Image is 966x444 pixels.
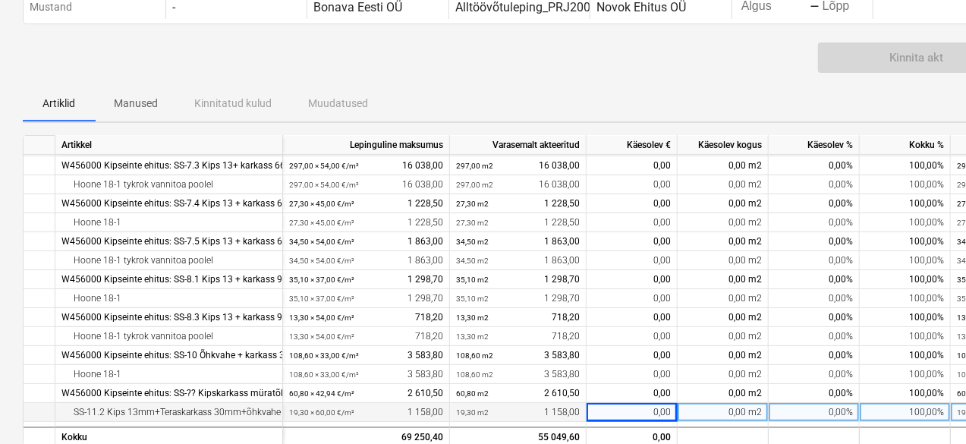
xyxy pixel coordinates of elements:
[341,313,345,322] font: /
[30,137,412,155] font: klaviatuuri_alla_nool
[30,385,412,403] font: klaviatuuri_alla_nool
[653,236,671,247] font: 0,00
[316,276,341,284] font: 37,00 €
[346,181,349,189] font: /
[61,432,87,442] font: Kokku
[653,432,671,442] font: 0,00
[829,160,853,171] font: 0,00%
[74,217,121,228] font: Hoone 18-1
[61,350,329,361] font: W456000 Kipseinte ehitus: SS-10 Õhkvahe + karkass 30 + kips 13
[61,312,357,323] font: W456000 Kipseinte ehitus: SS-8.3 Kips 13 + karkass 95 + kips 13 (märg)
[728,160,746,171] font: 0,00
[456,200,476,208] font: 27,30
[316,257,341,265] font: 54,00 €
[477,200,489,208] font: m2
[728,350,746,361] font: 0,00
[477,332,489,341] font: m2
[544,388,580,398] font: 2 610,50
[456,313,476,322] font: 13,30
[909,255,944,266] font: 100,00%
[909,331,944,342] font: 100,00%
[748,293,762,304] font: m2
[909,274,944,285] font: 100,00%
[61,388,304,398] font: W456000 Kipseinte ehitus: SS-?? Kipskarkass müratõkkeks
[61,274,327,285] font: W456000 Kipseinte ehitus: SS-8.1 Kips 13 + karkass 95 + kips 13
[492,140,580,150] font: Varasemalt akteeritud
[829,388,853,398] font: 0,00%
[310,313,314,322] font: ×
[829,179,853,190] font: 0,00%
[345,200,354,208] font: m²
[345,408,354,417] font: m²
[407,350,443,361] font: 3 583,80
[728,312,746,323] font: 0,00
[345,219,354,227] font: m²
[748,198,762,209] font: m2
[829,255,853,266] font: 0,00%
[30,157,412,175] font: klaviatuuri_alla_nool
[345,313,354,322] font: m²
[30,1,72,13] font: Mustand
[544,407,580,417] font: 1 158,00
[748,331,762,342] font: m2
[345,294,354,303] font: m²
[341,276,345,284] font: /
[289,238,309,246] font: 34,50
[289,181,313,189] font: 297,00
[728,236,746,247] font: 0,00
[415,331,443,342] font: 718,20
[74,407,360,417] font: SS-11.2 Kips 13mm+Teraskarkass 30mm+õhkvahe 10mm Hoone 18-1
[310,200,314,208] font: ×
[310,219,314,227] font: ×
[341,389,345,398] font: /
[728,388,746,398] font: 0,00
[415,312,443,323] font: 718,20
[74,179,213,190] font: Hoone 18-1 tykrok vannitoa poolel
[653,274,671,285] font: 0,00
[341,219,345,227] font: /
[310,294,314,303] font: ×
[482,181,493,189] font: m2
[829,217,853,228] font: 0,00%
[316,238,341,246] font: 54,00 €
[748,274,762,285] font: m2
[402,179,443,190] font: 16 038,00
[456,181,480,189] font: 297,00
[341,408,345,417] font: /
[653,369,671,379] font: 0,00
[728,369,746,379] font: 0,00
[653,160,671,171] font: 0,00
[477,313,489,322] font: m2
[728,331,746,342] font: 0,00
[482,351,493,360] font: m2
[544,198,580,209] font: 1 228,50
[829,350,853,361] font: 0,00%
[74,255,213,266] font: Hoone 18-1 tykrok vannitoa poolel
[456,219,476,227] font: 27,30
[289,294,309,303] font: 35,10
[456,257,476,265] font: 34,50
[482,370,493,379] font: m2
[728,198,746,209] font: 0,00
[748,369,762,379] font: m2
[114,97,158,109] font: Manused
[341,294,345,303] font: /
[345,389,354,398] font: m²
[456,332,476,341] font: 13,30
[456,162,480,170] font: 297,00
[289,313,309,322] font: 13,30
[401,432,443,442] font: 69 250,40
[43,97,76,109] font: Artiklid
[544,350,580,361] font: 3 583,80
[544,255,580,266] font: 1 863,00
[748,312,762,323] font: m2
[477,276,489,284] font: m2
[829,407,853,417] font: 0,00%
[341,257,345,265] font: /
[748,255,762,266] font: m2
[346,351,349,360] font: /
[456,238,476,246] font: 34,50
[829,198,853,209] font: 0,00%
[909,140,944,150] font: Kokku %
[909,388,944,398] font: 100,00%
